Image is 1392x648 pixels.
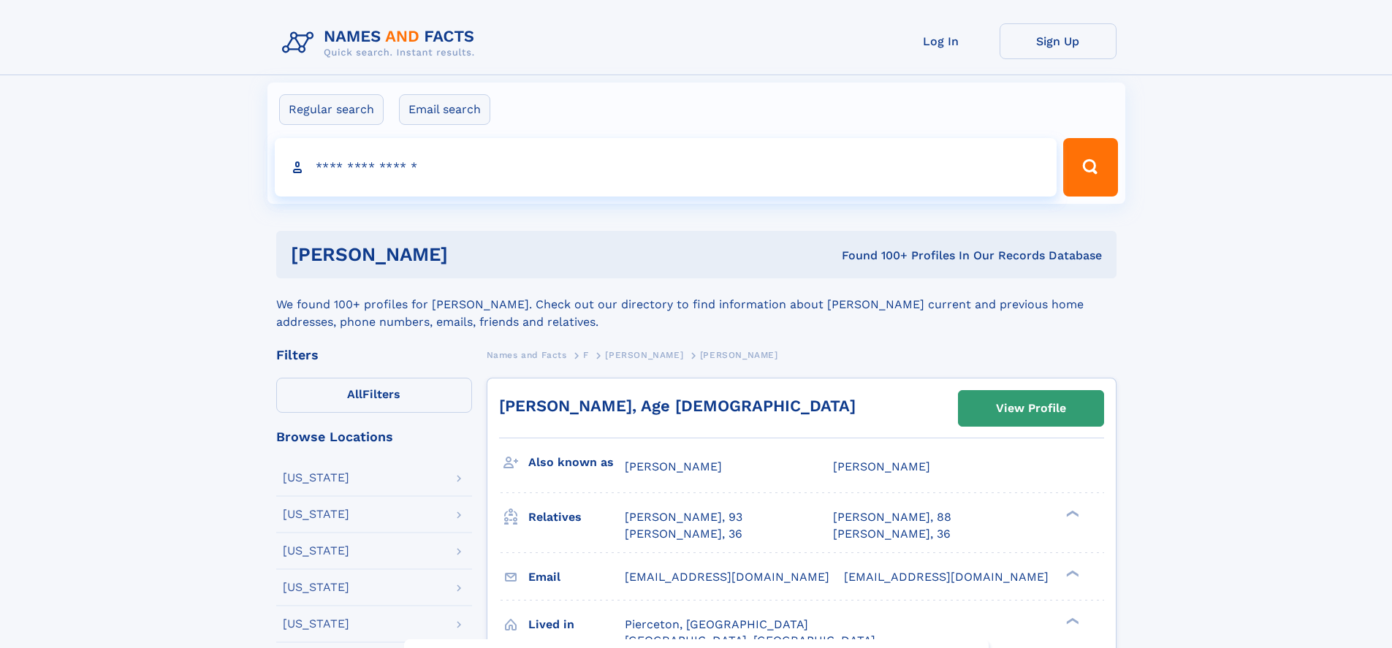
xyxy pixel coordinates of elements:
[276,430,472,443] div: Browse Locations
[276,348,472,362] div: Filters
[883,23,1000,59] a: Log In
[275,138,1057,197] input: search input
[833,509,951,525] a: [PERSON_NAME], 88
[528,565,625,590] h3: Email
[625,509,742,525] a: [PERSON_NAME], 93
[283,582,349,593] div: [US_STATE]
[499,397,856,415] a: [PERSON_NAME], Age [DEMOGRAPHIC_DATA]
[583,350,589,360] span: F
[605,346,683,364] a: [PERSON_NAME]
[1062,568,1080,578] div: ❯
[1000,23,1117,59] a: Sign Up
[605,350,683,360] span: [PERSON_NAME]
[833,460,930,473] span: [PERSON_NAME]
[700,350,778,360] span: [PERSON_NAME]
[833,526,951,542] a: [PERSON_NAME], 36
[528,505,625,530] h3: Relatives
[625,617,808,631] span: Pierceton, [GEOGRAPHIC_DATA]
[528,450,625,475] h3: Also known as
[625,633,875,647] span: [GEOGRAPHIC_DATA], [GEOGRAPHIC_DATA]
[291,245,645,264] h1: [PERSON_NAME]
[528,612,625,637] h3: Lived in
[844,570,1049,584] span: [EMAIL_ADDRESS][DOMAIN_NAME]
[279,94,384,125] label: Regular search
[644,248,1102,264] div: Found 100+ Profiles In Our Records Database
[625,570,829,584] span: [EMAIL_ADDRESS][DOMAIN_NAME]
[283,508,349,520] div: [US_STATE]
[959,391,1103,426] a: View Profile
[1062,616,1080,625] div: ❯
[276,278,1117,331] div: We found 100+ profiles for [PERSON_NAME]. Check out our directory to find information about [PERS...
[283,472,349,484] div: [US_STATE]
[276,23,487,63] img: Logo Names and Facts
[283,618,349,630] div: [US_STATE]
[276,378,472,413] label: Filters
[1062,509,1080,519] div: ❯
[399,94,490,125] label: Email search
[487,346,567,364] a: Names and Facts
[347,387,362,401] span: All
[625,526,742,542] a: [PERSON_NAME], 36
[583,346,589,364] a: F
[996,392,1066,425] div: View Profile
[625,460,722,473] span: [PERSON_NAME]
[1063,138,1117,197] button: Search Button
[283,545,349,557] div: [US_STATE]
